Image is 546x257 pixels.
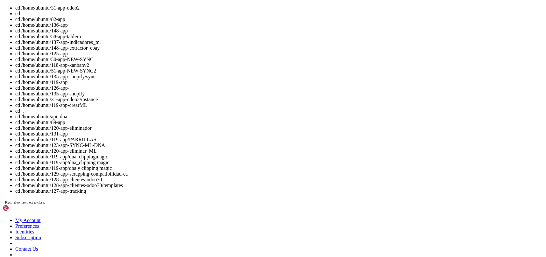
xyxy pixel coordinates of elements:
[3,3,463,8] x-row: Welcome to Ubuntu 23.04 (GNU/Linux 6.2.0-39-generic x86_64)
[70,165,72,170] div: (25, 30)
[15,62,543,68] li: cd /home/ubuntu/118-app-kanbanv2
[3,73,463,78] x-row: * Strictly confined Kubernetes makes edge and IoT secure. Learn how MicroK8s
[3,100,463,105] x-row: 1 update can be applied immediately.
[15,28,543,34] li: cd /home/ubuntu/148-app
[15,188,543,194] li: cd /home/ubuntu/127-app-tracking
[15,34,543,39] li: cd /home/ubuntu/58-app-tablero
[15,125,543,131] li: cd /home/ubuntu/120-app-eliminador
[3,143,463,149] x-row: Run 'do-release-upgrade' to upgrade to it.
[3,89,463,94] x-row: [URL][DOMAIN_NAME]
[3,127,463,132] x-row: [URL][DOMAIN_NAME]
[15,229,34,234] a: Identities
[15,97,543,102] li: cd /home/ubuntu/31-app-odoo2/instance
[15,160,543,165] li: cd /home/ubuntu/119-app/dna_clipping magic
[15,108,543,114] li: cd ..
[15,11,543,17] li: cd
[15,80,543,85] li: cd /home/ubuntu/119-app
[15,102,543,108] li: cd /home/ubuntu/119-app-crearML
[3,51,463,57] x-row: Usage of /: 21.0% of 77.39GB Users logged in: 0
[15,68,543,74] li: cd /home/ubuntu/51-app-NEW-SYNC2
[15,17,543,22] li: cd /home/ubuntu/82-app
[3,13,463,19] x-row: * Documentation: [URL][DOMAIN_NAME]
[15,223,39,229] a: Preferences
[15,114,543,120] li: cd /home/ubuntu/api_dna
[3,24,463,30] x-row: * Support: [URL][DOMAIN_NAME]
[3,78,463,84] x-row: just raised the bar for easy, resilient and secure K8s cluster deployment.
[3,19,463,24] x-row: * Management: [URL][DOMAIN_NAME]
[15,74,543,80] li: cd /home/ubuntu/135-app-shopify/sync
[3,46,463,51] x-row: System load: 0.02 Processes: 169
[15,39,543,45] li: cd /home/ubuntu/137-app-indicadores_ml
[3,159,463,165] x-row: Last login: [DATE] from [TECHNICAL_ID]
[53,165,56,170] span: ~
[3,122,463,127] x-row: For upgrade information, please visit:
[15,45,543,51] li: cd /home/ubuntu/148-app-extractor_ebay
[5,201,45,204] span: Press tab to insert, esc to close.
[3,57,463,62] x-row: Memory usage: 70% IPv4 address for ens3: [TECHNICAL_ID]
[3,105,463,111] x-row: To see these additional updates run: apt list --upgradable
[15,142,543,148] li: cd /home/ubuntu/123-app-SYNC-ML-DNA
[3,165,51,170] span: ubuntu@vps-08acaf7e
[15,177,543,183] li: cd /home/ubuntu/128-app-clientes-odoo70
[15,183,543,188] li: cd /home/ubuntu/128-app-clientes-odoo70/templates
[15,85,543,91] li: cd /home/ubuntu/126-app-
[3,35,463,40] x-row: System information as of [DATE]
[15,22,543,28] li: cd /home/ubuntu/136-app
[3,205,39,211] img: Shellngn
[15,246,38,252] a: Contact Us
[15,137,543,142] li: cd /home/ubuntu/119-app/PARRILLAS
[3,165,463,170] x-row: : $ cd
[15,148,543,154] li: cd /home/ubuntu/120-app-eliminar_ML
[15,5,543,11] li: cd /home/ubuntu/31-app-odoo2
[15,57,543,62] li: cd /home/ubuntu/50-app-NEW-SYNC
[3,116,463,122] x-row: Your Ubuntu release is not supported anymore.
[15,91,543,97] li: cd /home/ubuntu/135-app-shopify
[15,218,41,223] a: My Account
[15,120,543,125] li: cd /home/ubuntu/89-app
[15,154,543,160] li: cd /home/ubuntu/119-app/dna_clippingmagic
[15,165,543,171] li: cd /home/ubuntu/119-app/dna y clipping magic
[15,171,543,177] li: cd /home/ubuntu/129-app-scrapping-compatibilidad-ca
[15,131,543,137] li: cd /home/ubuntu/131-app
[3,62,463,67] x-row: Swap usage: 0%
[15,51,543,57] li: cd /home/ubuntu/125-app
[3,138,463,143] x-row: New release '24.04.3 LTS' available.
[15,235,41,240] a: Subscription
